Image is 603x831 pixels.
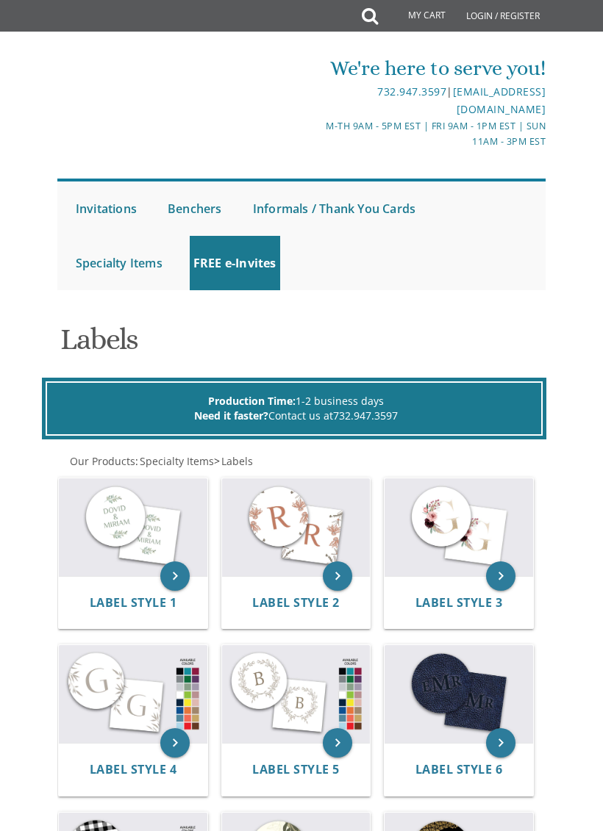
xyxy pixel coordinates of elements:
a: keyboard_arrow_right [323,561,352,591]
span: Label Style 3 [415,594,503,611]
a: 732.947.3597 [333,409,398,422]
div: : [57,454,546,469]
span: Specialty Items [140,454,214,468]
a: Specialty Items [138,454,214,468]
a: Specialty Items [72,236,166,290]
span: Label Style 1 [90,594,177,611]
span: > [214,454,253,468]
a: Label Style 5 [252,763,340,777]
a: My Cart [377,1,456,31]
a: keyboard_arrow_right [160,728,190,758]
a: Informals / Thank You Cards [249,181,419,236]
a: Our Products [68,454,135,468]
a: keyboard_arrow_right [160,561,190,591]
a: Label Style 1 [90,596,177,610]
a: keyboard_arrow_right [323,728,352,758]
a: Benchers [164,181,226,236]
img: Label Style 5 [222,645,371,742]
a: Label Style 2 [252,596,340,610]
h1: Labels [60,323,542,367]
img: Label Style 1 [59,478,207,575]
p: 1-2 business days Contact us at [69,394,522,423]
span: Label Style 5 [252,761,340,777]
span: Labels [221,454,253,468]
a: Label Style 6 [415,763,503,777]
div: We're here to serve you! [302,54,546,83]
img: Label Style 4 [59,645,207,742]
a: keyboard_arrow_right [486,728,515,758]
a: Label Style 3 [415,596,503,610]
div: M-Th 9am - 5pm EST | Fri 9am - 1pm EST | Sun 11am - 3pm EST [302,118,546,150]
a: FREE e-Invites [190,236,280,290]
span: Label Style 2 [252,594,340,611]
span: Production Time: [208,394,296,408]
img: Label Style 6 [385,645,533,742]
a: Invitations [72,181,140,236]
span: Label Style 6 [415,761,503,777]
img: Label Style 3 [385,478,533,575]
a: Label Style 4 [90,763,177,777]
a: 732.947.3597 [377,84,446,98]
a: keyboard_arrow_right [486,561,515,591]
span: Need it faster? [194,409,268,422]
span: Label Style 4 [90,761,177,777]
img: Label Style 2 [222,478,371,575]
div: | [302,83,546,118]
a: [EMAIL_ADDRESS][DOMAIN_NAME] [453,84,546,116]
a: Labels [220,454,253,468]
